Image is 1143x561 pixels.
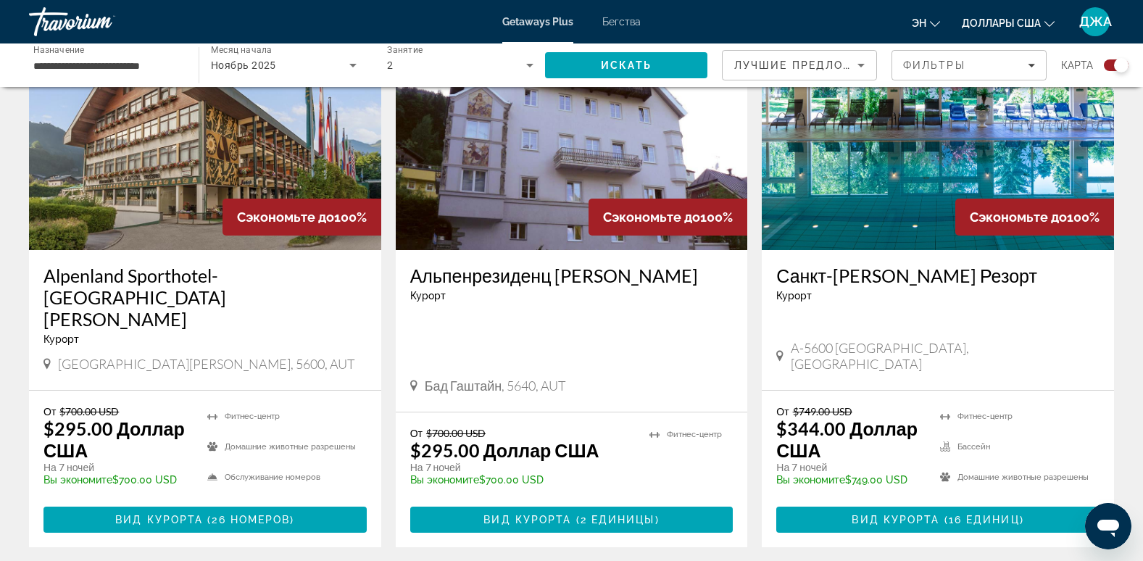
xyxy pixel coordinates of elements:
font: $700.00 USD [410,474,544,486]
span: Вид курорта [115,514,203,525]
span: От [43,405,56,417]
span: Карта [1061,55,1093,75]
span: Вид курорта [483,514,571,525]
span: Искать [601,59,652,71]
span: Вид курорта [852,514,939,525]
font: $700.00 USD [43,474,177,486]
span: $700.00 USD [426,427,486,439]
font: $295.00 Доллар США [43,417,185,461]
span: Домашние животные разрешены [225,442,356,452]
span: Домашние животные разрешены [957,473,1089,482]
span: [GEOGRAPHIC_DATA][PERSON_NAME], 5600, AUT [58,356,355,372]
span: Сэкономьте до [970,209,1067,225]
button: Вид курорта(16 единиц) [776,507,1100,533]
span: Назначение [33,44,85,54]
span: Вы экономите [43,474,112,486]
button: Фильтры [891,50,1047,80]
span: От [776,405,789,417]
img: Альпенрезиденц Бад Гаштайн [396,18,748,250]
span: 16 единиц [949,514,1020,525]
a: Alpenland Sporthotel-[GEOGRAPHIC_DATA][PERSON_NAME] [43,265,367,330]
font: $749.00 USD [776,474,907,486]
span: ( ) [203,514,294,525]
span: Вы экономите [410,474,479,486]
button: Вид курорта(26 номеров) [43,507,367,533]
mat-select: Сортировать по [734,57,865,74]
a: Getaways Plus [502,16,573,28]
span: Доллары США [962,17,1041,29]
button: Изменение языка [912,12,940,33]
span: Бассейн [957,442,990,452]
span: 2 единицы [581,514,655,525]
span: Сэкономьте до [237,209,334,225]
span: Фитнес-центр [225,412,280,421]
button: Изменить валюту [962,12,1055,33]
a: Альпенрезиденц [PERSON_NAME] [410,265,733,286]
input: Выберите направление [33,57,180,75]
span: Обслуживание номеров [225,473,320,482]
span: Лучшие предложения [734,59,889,71]
button: Искать [545,52,707,78]
font: $344.00 Доллар США [776,417,918,461]
img: Санкт-Иоганн Альпенланд Резорт [762,18,1114,250]
span: Курорт [776,290,812,302]
p: На 7 ночей [776,461,926,474]
span: 26 номеров [212,514,290,525]
div: 100% [589,199,747,236]
div: 100% [955,199,1114,236]
span: Фитнес-центр [957,412,1013,421]
span: Сэкономьте до [603,209,700,225]
span: Вы экономите [776,474,845,486]
span: Курорт [410,290,446,302]
span: A-5600 [GEOGRAPHIC_DATA], [GEOGRAPHIC_DATA] [791,340,1100,372]
p: На 7 ночей [43,461,193,474]
div: 100% [223,199,381,236]
button: Вид курорта(2 единицы) [410,507,733,533]
a: Бегства [602,16,641,28]
span: $700.00 USD [59,405,119,417]
span: ДЖА [1079,14,1112,29]
span: Фильтры [903,59,965,71]
span: Месяц начала [211,45,272,55]
span: От [410,427,423,439]
p: На 7 ночей [410,461,636,474]
span: эн [912,17,926,29]
span: Занятие [387,45,423,55]
span: $749.00 USD [793,405,852,417]
img: Alpenland Sporthotel-St.Johann-im-pongau [29,18,381,250]
span: ( ) [940,514,1024,525]
span: Бад Гаштайн, 5640, AUT [425,378,567,394]
span: Курорт [43,333,79,345]
a: Санкт-[PERSON_NAME] Резорт [776,265,1100,286]
font: $295.00 Доллар США [410,439,599,461]
iframe: Кнопка запуска окна обмена сообщениями [1085,503,1131,549]
span: Фитнес-центр [667,430,722,439]
span: 2 [387,59,393,71]
span: Ноябрь 2025 [211,59,276,71]
a: Травориум [29,3,174,41]
button: Пользовательское меню [1076,7,1114,37]
span: ( ) [571,514,659,525]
